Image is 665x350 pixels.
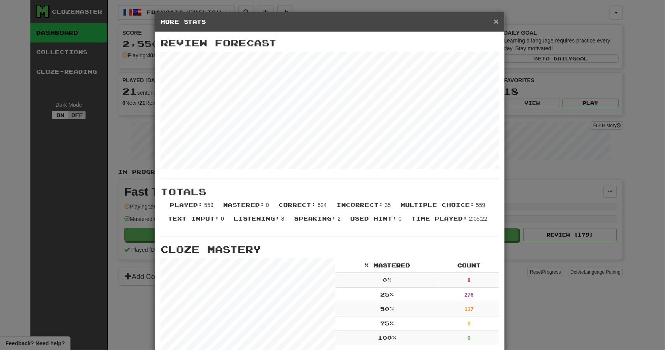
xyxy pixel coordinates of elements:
[467,320,471,327] strong: 0
[294,215,336,222] span: Speaking :
[223,202,265,208] span: Mastered :
[337,202,383,208] span: Incorrect :
[335,273,439,288] td: 0 %
[467,277,471,283] strong: 8
[335,258,439,273] th: % Mastered
[335,302,439,316] td: 50 %
[335,288,439,302] td: 25 %
[275,201,332,215] li: 524
[439,258,499,273] th: Count
[170,202,203,208] span: Played :
[350,215,397,222] span: Used Hint :
[161,38,499,48] h3: Review Forecast
[219,201,275,215] li: 0
[494,17,499,26] span: ×
[465,306,474,312] strong: 117
[467,335,471,341] strong: 0
[465,292,474,298] strong: 276
[290,215,347,228] li: 2
[164,215,230,228] li: 0
[234,215,280,222] span: Listening :
[346,215,407,228] li: 0
[494,17,499,25] button: Close
[161,18,499,26] h5: More Stats
[397,201,491,215] li: 559
[168,215,219,222] span: Text Input :
[161,187,499,197] h3: Totals
[400,202,474,208] span: Multiple Choice :
[166,201,219,215] li: 559
[335,316,439,331] td: 75 %
[161,244,499,255] h3: Cloze Mastery
[230,215,290,228] li: 8
[407,215,493,228] li: 2:05:22
[335,331,439,345] td: 100 %
[333,201,397,215] li: 35
[279,202,316,208] span: Correct :
[411,215,467,222] span: Time Played :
